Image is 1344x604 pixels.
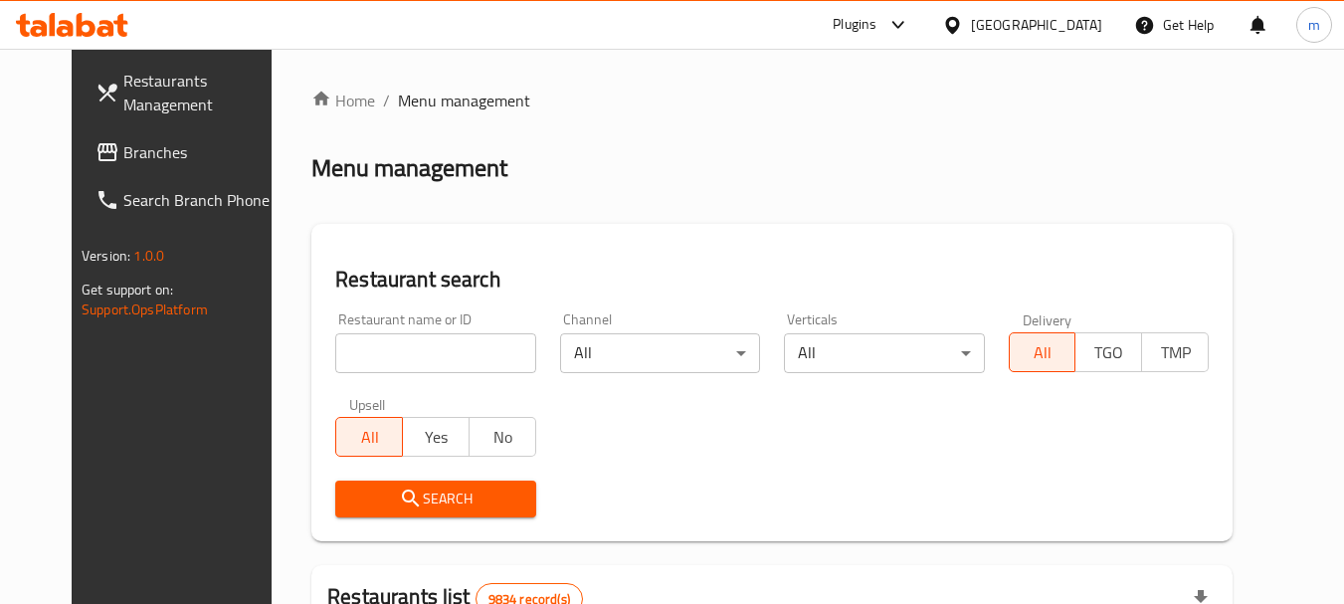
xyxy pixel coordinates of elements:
[82,243,130,269] span: Version:
[1009,332,1076,372] button: All
[82,277,173,302] span: Get support on:
[351,487,519,511] span: Search
[335,265,1209,295] h2: Restaurant search
[335,481,535,517] button: Search
[123,69,281,116] span: Restaurants Management
[1074,332,1142,372] button: TGO
[398,89,530,112] span: Menu management
[311,152,507,184] h2: Menu management
[335,333,535,373] input: Search for restaurant name or ID..
[80,128,296,176] a: Branches
[383,89,390,112] li: /
[1023,312,1072,326] label: Delivery
[82,297,208,322] a: Support.OpsPlatform
[411,423,462,452] span: Yes
[80,176,296,224] a: Search Branch Phone
[469,417,536,457] button: No
[1150,338,1201,367] span: TMP
[123,188,281,212] span: Search Branch Phone
[335,417,403,457] button: All
[560,333,760,373] div: All
[833,13,876,37] div: Plugins
[1083,338,1134,367] span: TGO
[784,333,984,373] div: All
[311,89,1233,112] nav: breadcrumb
[133,243,164,269] span: 1.0.0
[478,423,528,452] span: No
[311,89,375,112] a: Home
[1141,332,1209,372] button: TMP
[1018,338,1068,367] span: All
[971,14,1102,36] div: [GEOGRAPHIC_DATA]
[402,417,470,457] button: Yes
[80,57,296,128] a: Restaurants Management
[123,140,281,164] span: Branches
[349,397,386,411] label: Upsell
[344,423,395,452] span: All
[1308,14,1320,36] span: m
